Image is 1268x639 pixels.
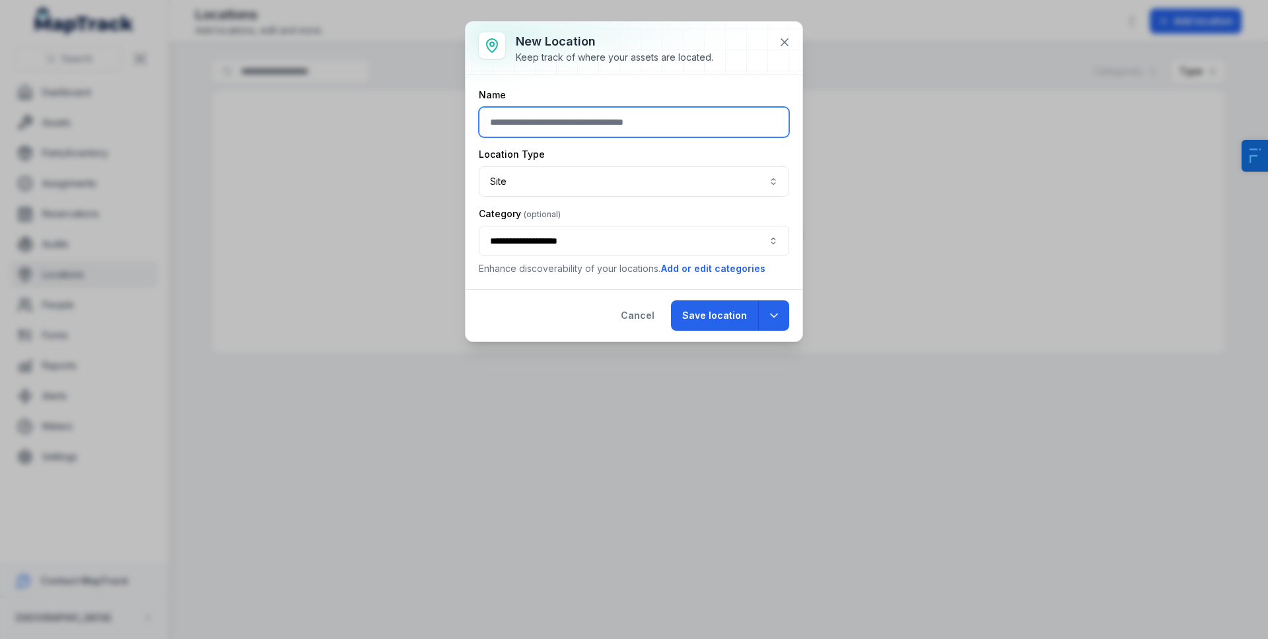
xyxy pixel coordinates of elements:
label: Name [479,88,506,102]
div: Keep track of where your assets are located. [516,51,713,64]
p: Enhance discoverability of your locations. [479,261,789,276]
label: Location Type [479,148,545,161]
h3: New location [516,32,713,51]
label: Category [479,207,561,220]
button: Site [479,166,789,197]
button: Save location [671,300,758,331]
button: Cancel [610,300,666,331]
button: Add or edit categories [660,261,766,276]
